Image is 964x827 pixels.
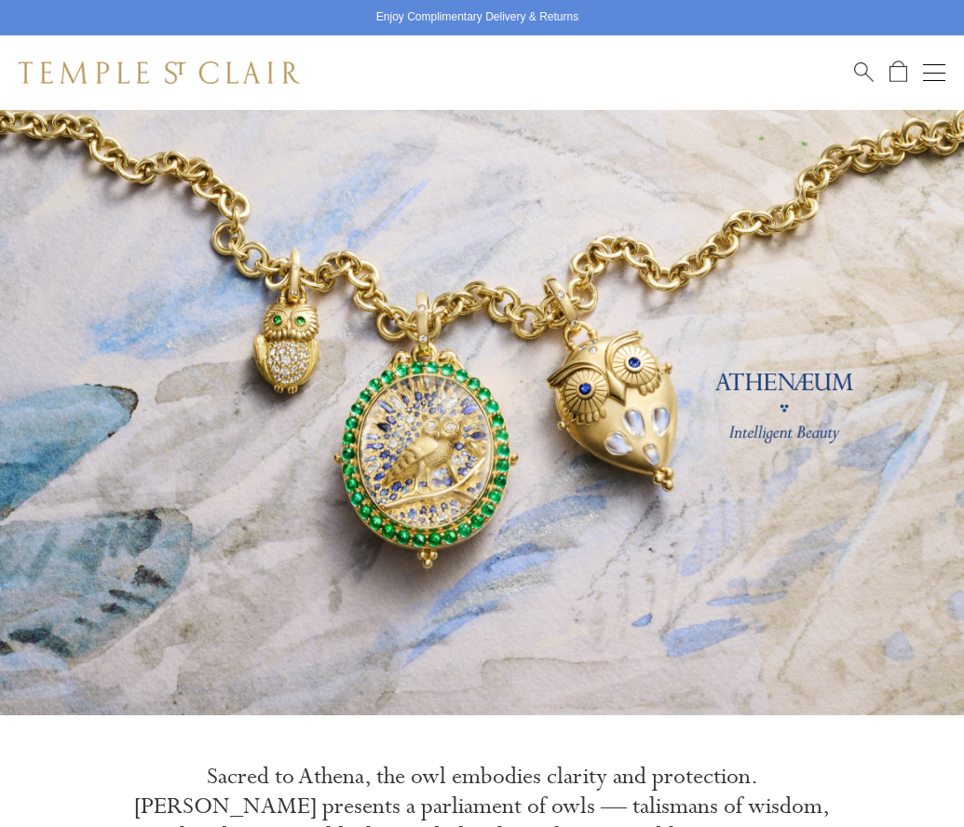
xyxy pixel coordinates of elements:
p: Enjoy Complimentary Delivery & Returns [376,8,578,27]
a: Open Shopping Bag [889,61,907,84]
img: Temple St. Clair [19,61,300,84]
button: Open navigation [923,61,945,84]
a: Search [854,61,874,84]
